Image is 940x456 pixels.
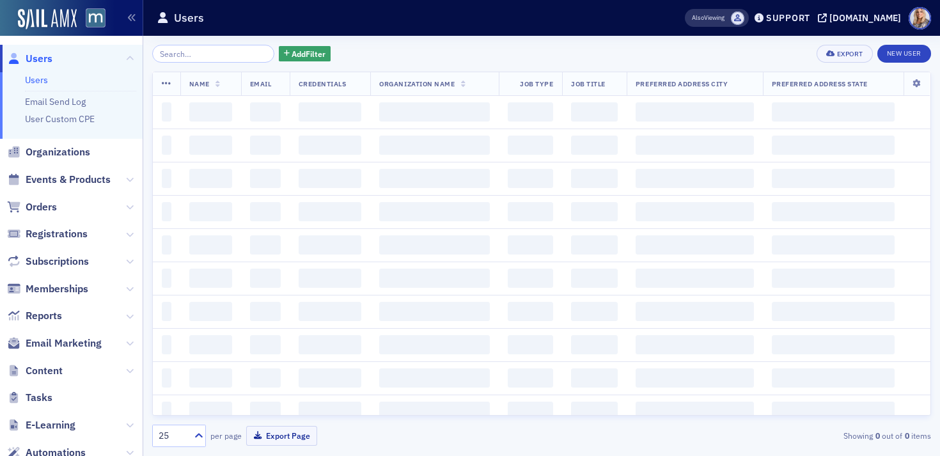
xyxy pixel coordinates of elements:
span: ‌ [772,136,895,155]
span: ‌ [379,302,490,321]
span: ‌ [636,302,754,321]
a: Email Send Log [25,96,86,107]
span: ‌ [299,402,362,421]
span: Events & Products [26,173,111,187]
a: Users [7,52,52,66]
span: ‌ [250,102,281,122]
span: ‌ [772,235,895,255]
span: ‌ [508,202,553,221]
a: Registrations [7,227,88,241]
a: Organizations [7,145,90,159]
span: ‌ [636,335,754,354]
span: ‌ [189,169,232,188]
span: ‌ [508,269,553,288]
span: ‌ [379,136,490,155]
span: ‌ [571,402,618,421]
span: Email Marketing [26,336,102,350]
span: Subscriptions [26,255,89,269]
span: ‌ [250,136,281,155]
span: ‌ [299,202,362,221]
strong: 0 [902,430,911,441]
span: ‌ [379,169,490,188]
span: ‌ [571,136,618,155]
span: ‌ [299,102,362,122]
span: ‌ [250,302,281,321]
span: Users [26,52,52,66]
span: ‌ [636,136,754,155]
span: ‌ [772,335,895,354]
a: SailAMX [18,9,77,29]
span: ‌ [189,402,232,421]
span: Preferred Address City [636,79,728,88]
a: New User [877,45,931,63]
span: ‌ [379,368,490,388]
span: Organizations [26,145,90,159]
span: Preferred Address State [772,79,868,88]
div: Also [692,13,704,22]
span: ‌ [162,235,171,255]
span: Add Filter [292,48,325,59]
span: ‌ [162,402,171,421]
span: Job Type [520,79,553,88]
span: ‌ [636,269,754,288]
span: ‌ [379,269,490,288]
input: Search… [152,45,274,63]
span: ‌ [162,136,171,155]
a: Tasks [7,391,52,405]
span: ‌ [162,368,171,388]
label: per page [210,430,242,441]
span: ‌ [189,368,232,388]
button: Export Page [246,426,317,446]
a: User Custom CPE [25,113,95,125]
span: ‌ [636,169,754,188]
a: Subscriptions [7,255,89,269]
span: ‌ [508,368,553,388]
div: [DOMAIN_NAME] [829,12,901,24]
span: ‌ [379,102,490,122]
span: ‌ [636,368,754,388]
span: ‌ [508,136,553,155]
span: ‌ [299,335,362,354]
span: ‌ [162,169,171,188]
a: Content [7,364,63,378]
span: ‌ [508,102,553,122]
span: ‌ [189,302,232,321]
img: SailAMX [86,8,106,28]
span: ‌ [379,202,490,221]
a: Events & Products [7,173,111,187]
span: ‌ [379,335,490,354]
span: Memberships [26,282,88,296]
span: ‌ [189,136,232,155]
span: ‌ [250,169,281,188]
span: Orders [26,200,57,214]
span: ‌ [508,335,553,354]
span: ‌ [772,102,895,122]
span: ‌ [162,202,171,221]
div: 25 [159,429,187,443]
span: ‌ [508,235,553,255]
span: ‌ [772,202,895,221]
span: E-Learning [26,418,75,432]
span: Job Title [571,79,606,88]
span: ‌ [772,368,895,388]
span: ‌ [571,368,618,388]
span: ‌ [379,235,490,255]
a: Memberships [7,282,88,296]
span: Viewing [692,13,725,22]
a: E-Learning [7,418,75,432]
span: ‌ [571,335,618,354]
span: ‌ [250,269,281,288]
span: ‌ [571,102,618,122]
a: View Homepage [77,8,106,30]
span: ‌ [189,269,232,288]
h1: Users [174,10,204,26]
span: ‌ [636,235,754,255]
span: ‌ [636,202,754,221]
button: AddFilter [279,46,331,62]
span: ‌ [772,169,895,188]
span: Registrations [26,227,88,241]
span: ‌ [162,335,171,354]
span: ‌ [189,235,232,255]
span: Content [26,364,63,378]
span: ‌ [162,102,171,122]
